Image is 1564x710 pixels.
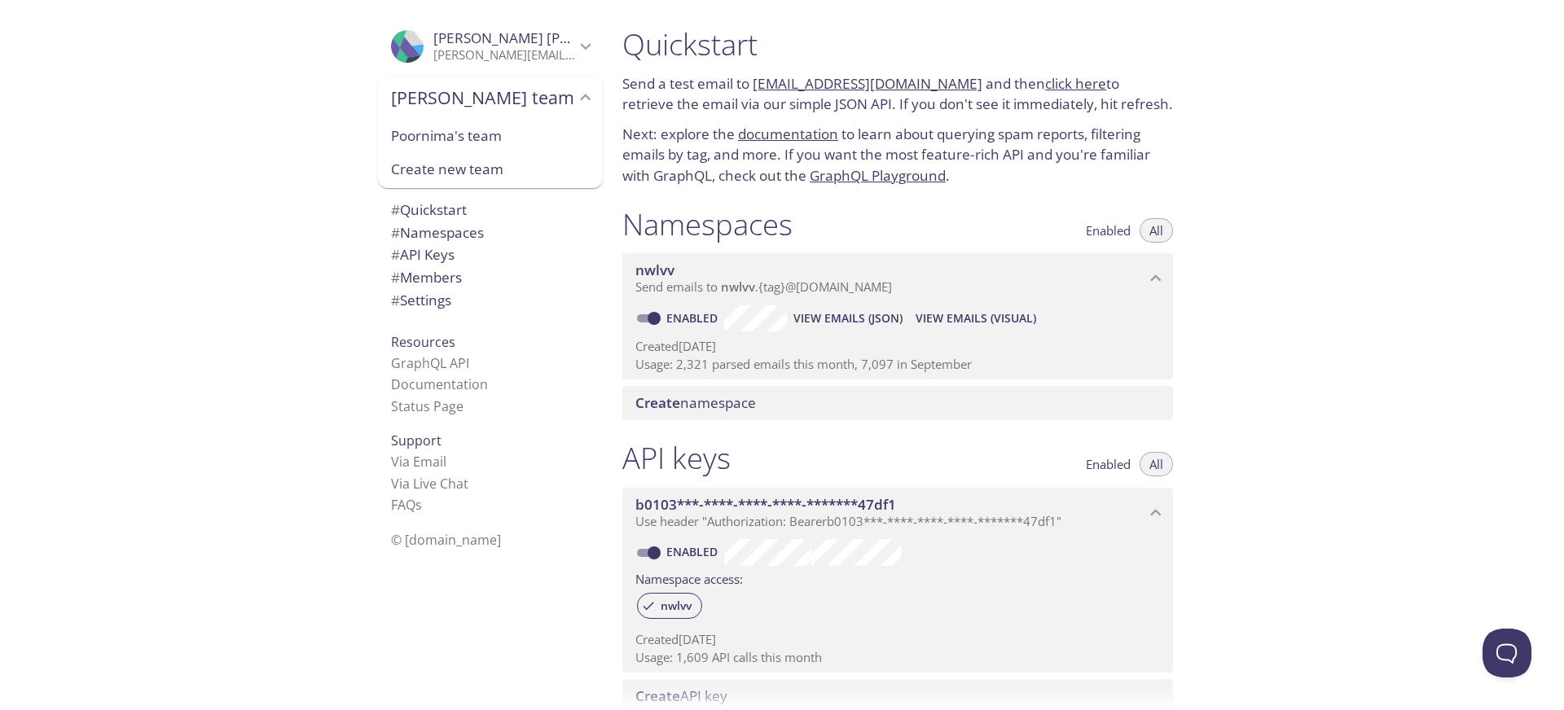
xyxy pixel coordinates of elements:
[622,73,1173,115] p: Send a test email to and then to retrieve the email via our simple JSON API. If you don't see it ...
[622,206,793,243] h1: Namespaces
[433,28,657,47] span: [PERSON_NAME] [PERSON_NAME]
[378,152,603,188] div: Create new team
[391,223,400,242] span: #
[651,598,701,613] span: nwlvv
[391,291,400,309] span: #
[391,245,455,264] span: API Keys
[391,375,488,393] a: Documentation
[787,305,909,331] button: View Emails (JSON)
[635,649,1160,666] p: Usage: 1,609 API calls this month
[916,309,1036,328] span: View Emails (Visual)
[391,86,575,109] span: [PERSON_NAME] team
[378,221,603,244] div: Namespaces
[810,166,946,185] a: GraphQL Playground
[391,268,462,287] span: Members
[721,278,755,295] span: nwlvv
[622,440,731,476] h1: API keys
[378,199,603,221] div: Quickstart
[391,200,400,219] span: #
[635,356,1160,373] p: Usage: 2,321 parsed emails this month, 7,097 in September
[635,338,1160,355] p: Created [DATE]
[391,125,590,147] span: Poornima's team
[391,333,455,351] span: Resources
[1140,218,1173,243] button: All
[378,243,603,266] div: API Keys
[793,309,903,328] span: View Emails (JSON)
[635,393,756,412] span: namespace
[635,631,1160,648] p: Created [DATE]
[391,354,469,372] a: GraphQL API
[378,77,603,119] div: Madhulika's team
[635,261,674,279] span: nwlvv
[664,544,724,559] a: Enabled
[622,253,1173,304] div: nwlvv namespace
[391,159,590,180] span: Create new team
[391,291,451,309] span: Settings
[635,566,743,589] label: Namespace access:
[622,386,1173,420] div: Create namespace
[433,47,575,64] p: [PERSON_NAME][EMAIL_ADDRESS][PERSON_NAME][DOMAIN_NAME]
[378,20,603,73] div: Poornima Nagesh
[391,432,442,449] span: Support
[378,289,603,312] div: Team Settings
[378,119,603,153] div: Poornima's team
[1076,452,1140,476] button: Enabled
[415,496,422,514] span: s
[391,200,467,219] span: Quickstart
[622,124,1173,186] p: Next: explore the to learn about querying spam reports, filtering emails by tag, and more. If you...
[635,393,680,412] span: Create
[1483,629,1531,677] iframe: Help Scout Beacon - Open
[391,475,468,493] a: Via Live Chat
[1140,452,1173,476] button: All
[391,223,484,242] span: Namespaces
[391,245,400,264] span: #
[378,266,603,289] div: Members
[1076,218,1140,243] button: Enabled
[1045,74,1106,93] a: click here
[391,496,422,514] a: FAQ
[664,310,724,326] a: Enabled
[738,125,838,143] a: documentation
[391,397,463,415] a: Status Page
[635,278,892,295] span: Send emails to . {tag} @[DOMAIN_NAME]
[622,26,1173,63] h1: Quickstart
[909,305,1043,331] button: View Emails (Visual)
[391,268,400,287] span: #
[391,453,446,471] a: Via Email
[753,74,982,93] a: [EMAIL_ADDRESS][DOMAIN_NAME]
[391,531,501,549] span: © [DOMAIN_NAME]
[637,593,702,619] div: nwlvv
